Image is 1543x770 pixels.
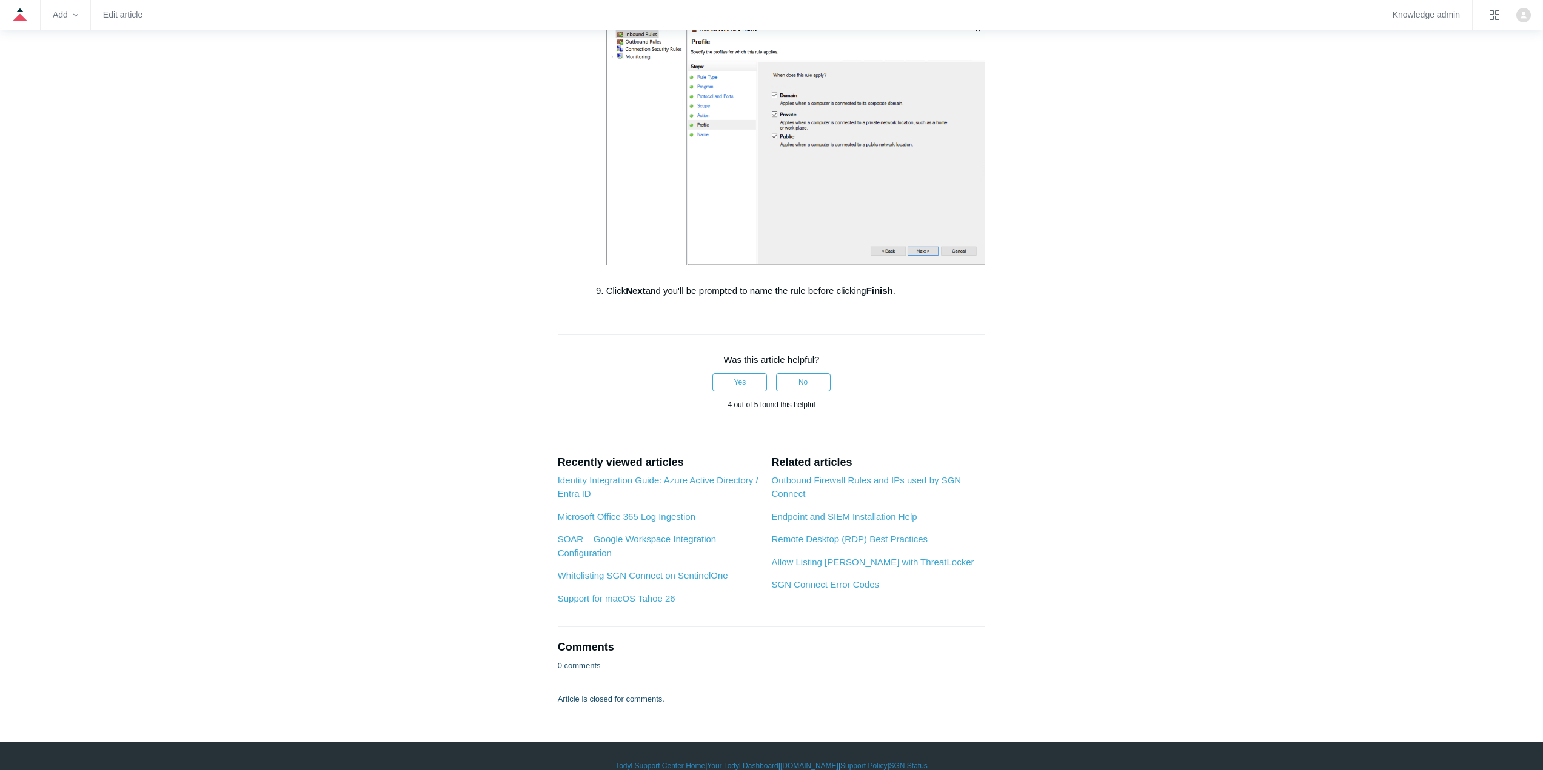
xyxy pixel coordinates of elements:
h2: Recently viewed articles [558,454,760,471]
a: Whitelisting SGN Connect on SentinelOne [558,570,728,580]
span: 4 out of 5 found this helpful [728,400,815,409]
a: Microsoft Office 365 Log Ingestion [558,511,695,522]
a: Identity Integration Guide: Azure Active Directory / Entra ID [558,475,758,499]
strong: Finish [866,285,893,296]
img: user avatar [1516,8,1531,22]
a: SOAR – Google Workspace Integration Configuration [558,534,717,558]
a: Edit article [103,12,142,18]
a: Remote Desktop (RDP) Best Practices [771,534,928,544]
p: Article is closed for comments. [558,693,664,705]
a: SGN Connect Error Codes [771,579,879,589]
h2: Comments [558,639,986,655]
button: This article was not helpful [776,373,831,391]
h2: Related articles [771,454,985,471]
a: Allow Listing [PERSON_NAME] with ThreatLocker [771,557,974,567]
li: Under select . [606,8,986,284]
a: Outbound Firewall Rules and IPs used by SGN Connect [771,475,961,499]
p: 0 comments [558,660,601,672]
li: Click and you'll be prompted to name the rule before clicking . [606,284,986,298]
a: Endpoint and SIEM Installation Help [771,511,917,522]
a: Knowledge admin [1393,12,1460,18]
span: Was this article helpful? [724,354,820,365]
a: Support for macOS Tahoe 26 [558,593,675,603]
zd-hc-trigger: Add [53,12,78,18]
strong: Next [626,285,646,296]
zd-hc-trigger: Click your profile icon to open the profile menu [1516,8,1531,22]
button: This article was helpful [712,373,767,391]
